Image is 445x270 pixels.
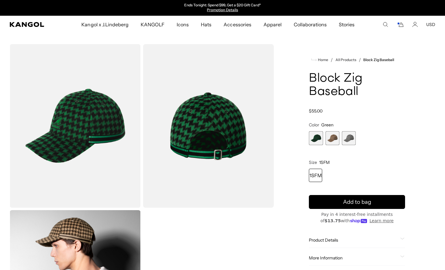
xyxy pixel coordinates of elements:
[343,198,371,206] span: Add to bag
[309,131,323,145] label: Green
[288,16,333,33] a: Collaborations
[160,3,285,13] div: Announcement
[319,160,330,165] span: 1SFM
[141,16,165,33] span: KANGOLF
[309,131,323,145] div: 1 of 3
[339,16,355,33] span: Stories
[135,16,171,33] a: KANGOLF
[309,255,398,261] span: More Information
[309,122,319,128] span: Color
[333,16,361,33] a: Stories
[201,16,211,33] span: Hats
[75,16,135,33] a: Kangol x J.Lindeberg
[218,16,257,33] a: Accessories
[363,58,394,62] a: Block Zig Baseball
[257,16,288,33] a: Apparel
[184,3,261,8] p: Ends Tonight: Spend $99, Get a $20 Gift Card*
[171,16,195,33] a: Icons
[263,16,282,33] span: Apparel
[224,16,251,33] span: Accessories
[335,58,356,62] a: All Products
[311,57,328,63] a: Home
[321,122,333,128] span: Green
[326,131,339,145] label: Brown
[342,131,356,145] label: White
[383,22,388,27] summary: Search here
[10,22,54,27] a: Kangol
[317,58,328,62] span: Home
[412,22,418,27] a: Account
[143,44,274,208] img: color-green
[309,195,405,209] button: Add to bag
[309,160,317,165] span: Size
[309,56,405,63] nav: breadcrumbs
[309,169,322,182] div: 1SFM
[309,108,322,114] span: $55.00
[356,56,361,63] li: /
[160,3,285,13] slideshow-component: Announcement bar
[426,22,435,27] button: USD
[177,16,189,33] span: Icons
[10,44,141,208] img: color-green
[309,237,398,243] span: Product Details
[160,3,285,13] div: 1 of 2
[397,22,404,27] button: Cart
[342,131,356,145] div: 3 of 3
[195,16,218,33] a: Hats
[207,8,238,12] a: Promotion Details
[81,16,129,33] span: Kangol x J.Lindeberg
[294,16,327,33] span: Collaborations
[328,56,333,63] li: /
[309,72,405,99] h1: Block Zig Baseball
[326,131,339,145] div: 2 of 3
